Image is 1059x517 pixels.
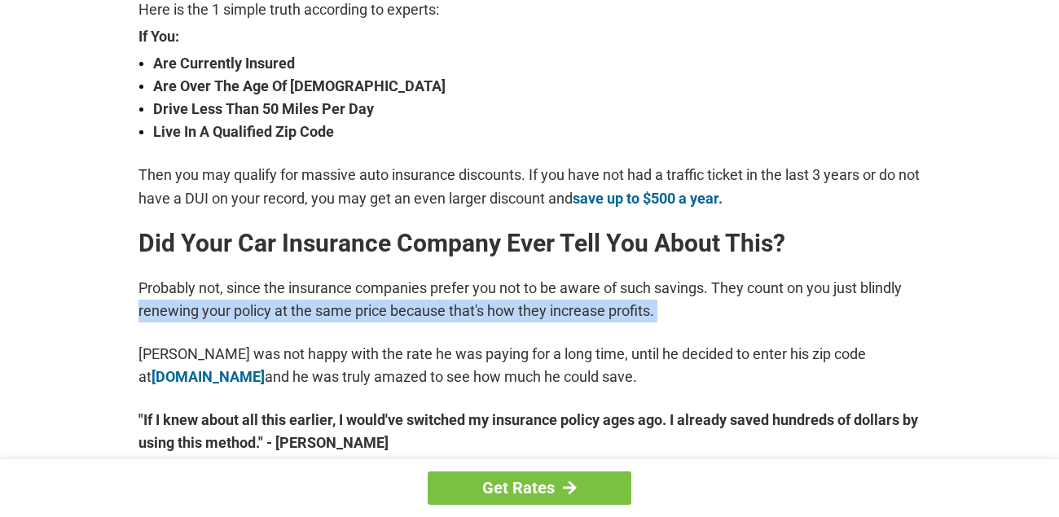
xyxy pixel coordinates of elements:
[138,230,921,256] h2: Did Your Car Insurance Company Ever Tell You About This?
[138,277,921,322] p: Probably not, since the insurance companies prefer you not to be aware of such savings. They coun...
[153,75,921,98] strong: Are Over The Age Of [DEMOGRAPHIC_DATA]
[573,190,723,207] a: save up to $500 a year.
[428,471,631,505] a: Get Rates
[138,343,921,388] p: [PERSON_NAME] was not happy with the rate he was paying for a long time, until he decided to ente...
[138,164,921,209] p: Then you may qualify for massive auto insurance discounts. If you have not had a traffic ticket i...
[153,120,921,143] strong: Live In A Qualified Zip Code
[138,29,921,44] strong: If You:
[153,98,921,120] strong: Drive Less Than 50 Miles Per Day
[138,409,921,454] strong: "If I knew about all this earlier, I would've switched my insurance policy ages ago. I already sa...
[152,368,265,385] a: [DOMAIN_NAME]
[153,52,921,75] strong: Are Currently Insured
